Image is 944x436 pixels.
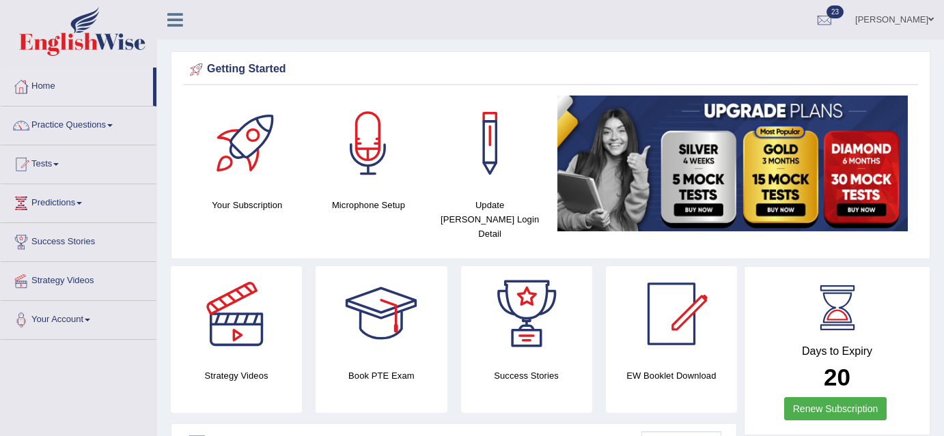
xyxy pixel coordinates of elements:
[436,198,544,241] h4: Update [PERSON_NAME] Login Detail
[1,68,153,102] a: Home
[315,198,423,212] h4: Microphone Setup
[1,262,156,296] a: Strategy Videos
[1,301,156,335] a: Your Account
[461,368,592,383] h4: Success Stories
[784,397,887,420] a: Renew Subscription
[316,368,447,383] h4: Book PTE Exam
[171,368,302,383] h4: Strategy Videos
[606,368,737,383] h4: EW Booklet Download
[193,198,301,212] h4: Your Subscription
[1,145,156,179] a: Tests
[824,364,850,390] b: 20
[1,106,156,141] a: Practice Questions
[760,345,915,358] h4: Days to Expiry
[1,184,156,218] a: Predictions
[557,96,908,231] img: small5.jpg
[1,223,156,257] a: Success Stories
[827,5,844,18] span: 23
[186,59,915,80] div: Getting Started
